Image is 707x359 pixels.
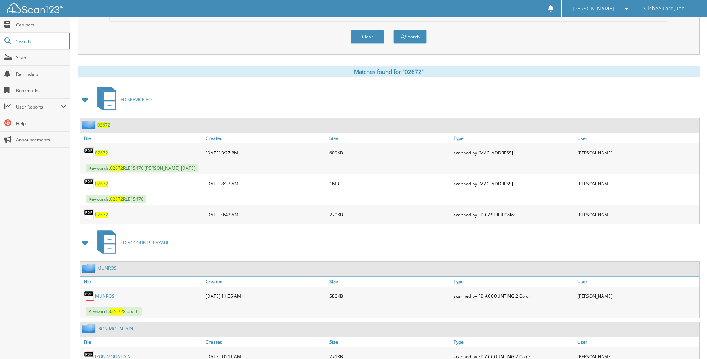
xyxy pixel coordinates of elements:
a: 02672 [95,181,108,187]
a: 02672 [97,122,110,128]
div: [PERSON_NAME] [575,207,699,222]
span: Silsbee Ford, Inc. [643,6,686,11]
span: [PERSON_NAME] [572,6,614,11]
button: Search [393,30,427,44]
span: Keywords: 8 05/16 [86,307,142,316]
span: User Reports [16,104,61,110]
img: folder2.png [82,263,97,273]
a: 02672 [95,212,108,218]
span: Search [16,38,65,44]
a: Type [452,277,575,287]
a: MUNROS [97,265,117,271]
a: User [575,337,699,347]
div: [DATE] 9:43 AM [204,207,328,222]
div: scanned by FD ACCOUNTING 2 Color [452,288,575,303]
div: scanned by FD CASHIER Color [452,207,575,222]
img: folder2.png [82,324,97,333]
div: [PERSON_NAME] [575,176,699,191]
span: Help [16,120,66,127]
span: FD SERVICE RO [121,96,152,103]
div: 586KB [328,288,451,303]
iframe: Chat Widget [670,323,707,359]
div: [DATE] 3:27 PM [204,145,328,160]
div: [PERSON_NAME] [575,288,699,303]
span: Reminders [16,71,66,77]
a: File [80,337,204,347]
a: Size [328,133,451,143]
span: Keywords: RLE15476 [86,195,146,203]
a: Created [204,277,328,287]
a: FD ACCOUNTS PAYABLE [93,228,172,257]
div: 270KB [328,207,451,222]
img: folder2.png [82,120,97,129]
img: PDF.png [84,178,95,189]
a: Type [452,337,575,347]
span: Keywords: RLE15476 [PERSON_NAME] [DATE] [86,164,198,172]
div: [DATE] 8:33 AM [204,176,328,191]
a: 02672 [95,150,108,156]
img: PDF.png [84,290,95,302]
a: Created [204,133,328,143]
a: MUNROS [95,293,114,299]
a: User [575,277,699,287]
span: 02672 [110,165,123,171]
a: File [80,277,204,287]
a: File [80,133,204,143]
span: 02672 [110,308,123,315]
div: [DATE] 11:55 AM [204,288,328,303]
div: scanned by [MAC_ADDRESS] [452,176,575,191]
button: Clear [351,30,384,44]
img: PDF.png [84,147,95,158]
span: Announcements [16,137,66,143]
a: FD SERVICE RO [93,85,152,114]
span: Bookmarks [16,87,66,94]
div: 609KB [328,145,451,160]
div: Matches found for "02672" [78,66,700,77]
a: Type [452,133,575,143]
a: User [575,133,699,143]
a: IRON MOUNTAIN [97,325,133,332]
div: scanned by [MAC_ADDRESS] [452,145,575,160]
span: Cabinets [16,22,66,28]
img: PDF.png [84,209,95,220]
div: [PERSON_NAME] [575,145,699,160]
a: Created [204,337,328,347]
a: Size [328,337,451,347]
div: 1MB [328,176,451,191]
span: 02672 [110,196,123,202]
span: Scan [16,54,66,61]
img: scan123-logo-white.svg [7,3,63,13]
a: Size [328,277,451,287]
span: FD ACCOUNTS PAYABLE [121,240,172,246]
